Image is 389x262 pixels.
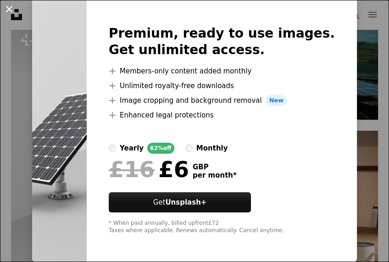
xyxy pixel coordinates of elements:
input: monthly [185,145,193,152]
span: £16 [109,157,155,181]
li: Unlimited royalty-free downloads [109,80,335,91]
button: GetUnsplash+ [109,192,251,212]
li: Enhanced legal protections [109,110,335,121]
div: * When paid annually, billed upfront £72 Taxes where applicable. Renews automatically. Cancel any... [109,220,335,234]
div: yearly [120,143,144,154]
div: £6 [109,157,189,181]
span: GBP [193,163,237,171]
li: Members-only content added monthly [109,66,335,77]
li: Image cropping and background removal [109,95,335,106]
h2: Premium, ready to use images. Get unlimited access. [109,25,335,58]
strong: Unsplash+ [165,198,206,206]
span: New [266,95,288,106]
div: 62% off [147,143,174,154]
input: yearly62%off [109,145,116,152]
span: per month * [193,171,237,179]
div: monthly [196,143,228,154]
